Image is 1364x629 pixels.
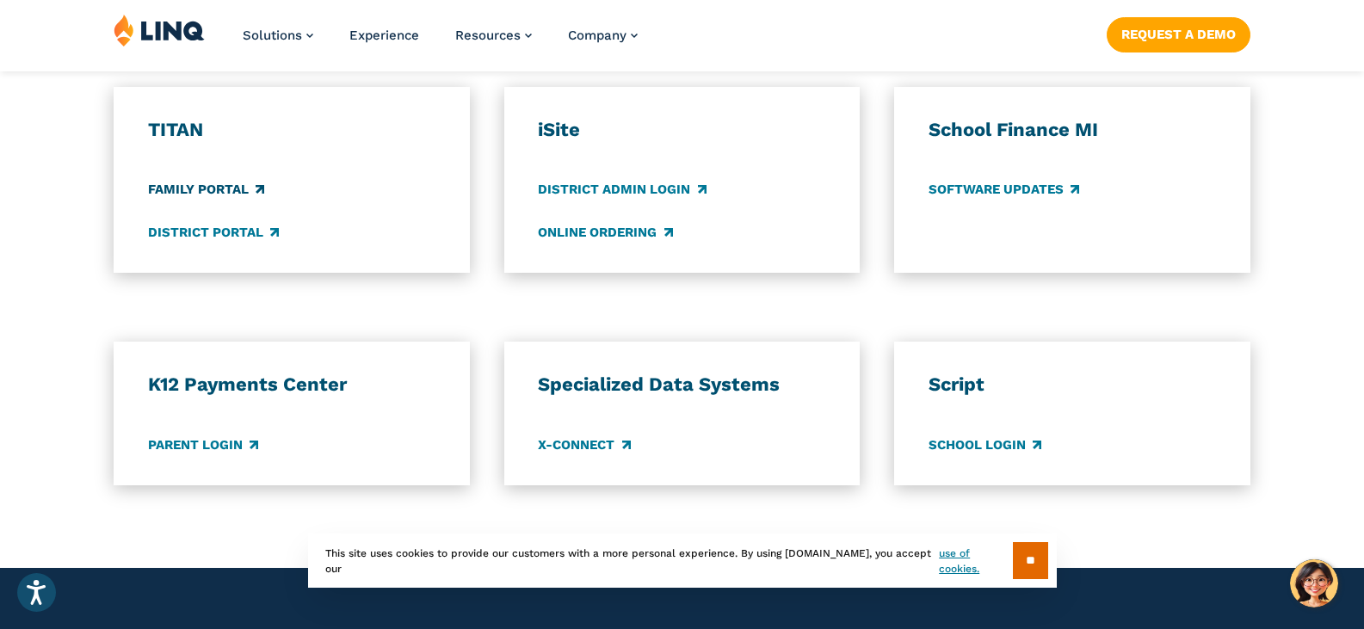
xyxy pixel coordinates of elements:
[1107,14,1250,52] nav: Button Navigation
[114,14,205,46] img: LINQ | K‑12 Software
[243,14,638,71] nav: Primary Navigation
[148,181,264,200] a: Family Portal
[148,435,258,454] a: Parent Login
[243,28,313,43] a: Solutions
[1290,559,1338,607] button: Hello, have a question? Let’s chat.
[929,435,1041,454] a: School Login
[929,181,1079,200] a: Software Updates
[929,118,1216,142] h3: School Finance MI
[148,223,279,242] a: District Portal
[349,28,419,43] a: Experience
[538,118,825,142] h3: iSite
[929,373,1216,397] h3: Script
[455,28,532,43] a: Resources
[455,28,521,43] span: Resources
[538,181,706,200] a: District Admin Login
[148,118,435,142] h3: TITAN
[939,546,1012,577] a: use of cookies.
[538,435,630,454] a: X-Connect
[568,28,638,43] a: Company
[308,533,1057,588] div: This site uses cookies to provide our customers with a more personal experience. By using [DOMAIN...
[148,373,435,397] h3: K12 Payments Center
[568,28,626,43] span: Company
[538,373,825,397] h3: Specialized Data Systems
[1107,17,1250,52] a: Request a Demo
[538,223,672,242] a: Online Ordering
[243,28,302,43] span: Solutions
